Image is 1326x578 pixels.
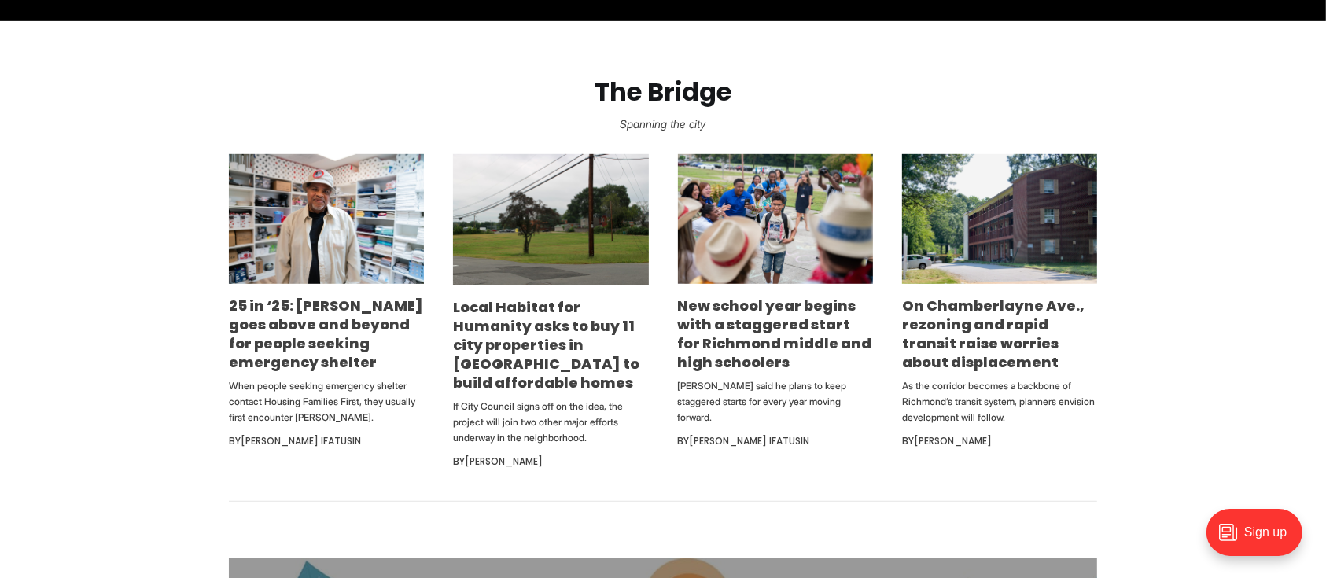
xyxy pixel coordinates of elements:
[453,452,648,471] div: By
[914,434,992,447] a: [PERSON_NAME]
[678,378,873,425] p: [PERSON_NAME] said he plans to keep staggered starts for every year moving forward.
[229,296,423,372] a: 25 in ‘25: [PERSON_NAME] goes above and beyond for people seeking emergency shelter
[678,154,873,285] img: New school year begins with a staggered start for Richmond middle and high schoolers
[229,432,424,451] div: By
[453,297,639,392] a: Local Habitat for Humanity asks to buy 11 city properties in [GEOGRAPHIC_DATA] to build affordabl...
[690,434,810,447] a: [PERSON_NAME] Ifatusin
[453,154,648,285] img: Local Habitat for Humanity asks to buy 11 city properties in Northside to build affordable homes
[1193,501,1326,578] iframe: portal-trigger
[453,399,648,446] p: If City Council signs off on the idea, the project will join two other major efforts underway in ...
[241,434,361,447] a: [PERSON_NAME] Ifatusin
[25,113,1301,135] p: Spanning the city
[229,154,424,285] img: 25 in ‘25: Rodney Hopkins goes above and beyond for people seeking emergency shelter
[678,296,872,372] a: New school year begins with a staggered start for Richmond middle and high schoolers
[902,378,1097,425] p: As the corridor becomes a backbone of Richmond’s transit system, planners envision development wi...
[465,455,543,468] a: [PERSON_NAME]
[229,378,424,425] p: When people seeking emergency shelter contact Housing Families First, they usually first encounte...
[902,432,1097,451] div: By
[902,154,1097,284] img: On Chamberlayne Ave., rezoning and rapid transit raise worries about displacement
[678,432,873,451] div: By
[25,78,1301,107] h2: The Bridge
[902,296,1085,372] a: On Chamberlayne Ave., rezoning and rapid transit raise worries about displacement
